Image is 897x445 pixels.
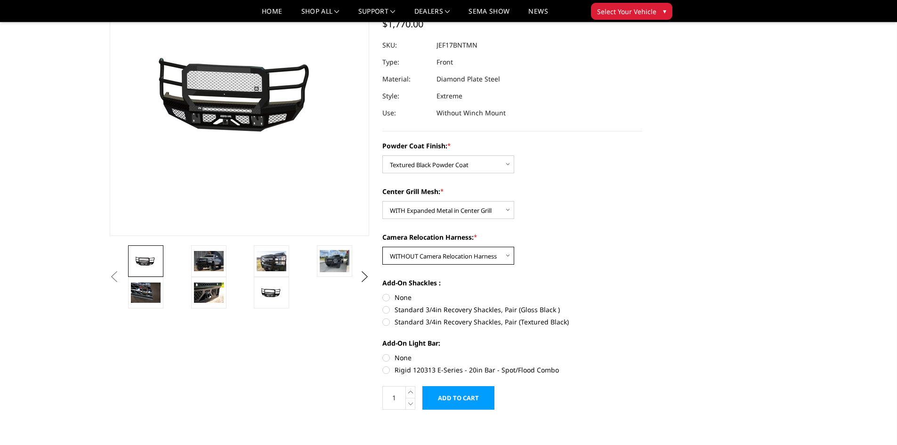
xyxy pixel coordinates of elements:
[469,8,509,22] a: SEMA Show
[382,17,423,30] span: $1,770.00
[382,317,642,327] label: Standard 3/4in Recovery Shackles, Pair (Textured Black)
[382,186,642,196] label: Center Grill Mesh:
[257,251,286,271] img: 2017-2022 Ford F250-350 - FT Series - Extreme Front Bumper
[382,338,642,348] label: Add-On Light Bar:
[382,88,429,105] dt: Style:
[436,88,462,105] dd: Extreme
[436,54,453,71] dd: Front
[382,141,642,151] label: Powder Coat Finish:
[107,270,121,284] button: Previous
[382,292,642,302] label: None
[436,71,500,88] dd: Diamond Plate Steel
[422,386,494,410] input: Add to Cart
[414,8,450,22] a: Dealers
[131,254,161,268] img: 2017-2022 Ford F250-350 - FT Series - Extreme Front Bumper
[382,232,642,242] label: Camera Relocation Harness:
[194,251,224,271] img: 2017-2022 Ford F250-350 - FT Series - Extreme Front Bumper
[320,250,349,272] img: 2017-2022 Ford F250-350 - FT Series - Extreme Front Bumper
[850,400,897,445] iframe: Chat Widget
[597,7,656,16] span: Select Your Vehicle
[301,8,339,22] a: shop all
[382,305,642,315] label: Standard 3/4in Recovery Shackles, Pair (Gloss Black )
[591,3,672,20] button: Select Your Vehicle
[358,8,396,22] a: Support
[357,270,372,284] button: Next
[382,37,429,54] dt: SKU:
[528,8,548,22] a: News
[382,54,429,71] dt: Type:
[262,8,282,22] a: Home
[131,283,161,302] img: 2017-2022 Ford F250-350 - FT Series - Extreme Front Bumper
[194,283,224,302] img: 2017-2022 Ford F250-350 - FT Series - Extreme Front Bumper
[436,37,477,54] dd: JEF17BNTMN
[382,278,642,288] label: Add-On Shackles :
[382,105,429,121] dt: Use:
[663,6,666,16] span: ▾
[382,71,429,88] dt: Material:
[257,286,286,300] img: 2017-2022 Ford F250-350 - FT Series - Extreme Front Bumper
[382,353,642,363] label: None
[436,105,506,121] dd: Without Winch Mount
[382,365,642,375] label: Rigid 120313 E-Series - 20in Bar - Spot/Flood Combo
